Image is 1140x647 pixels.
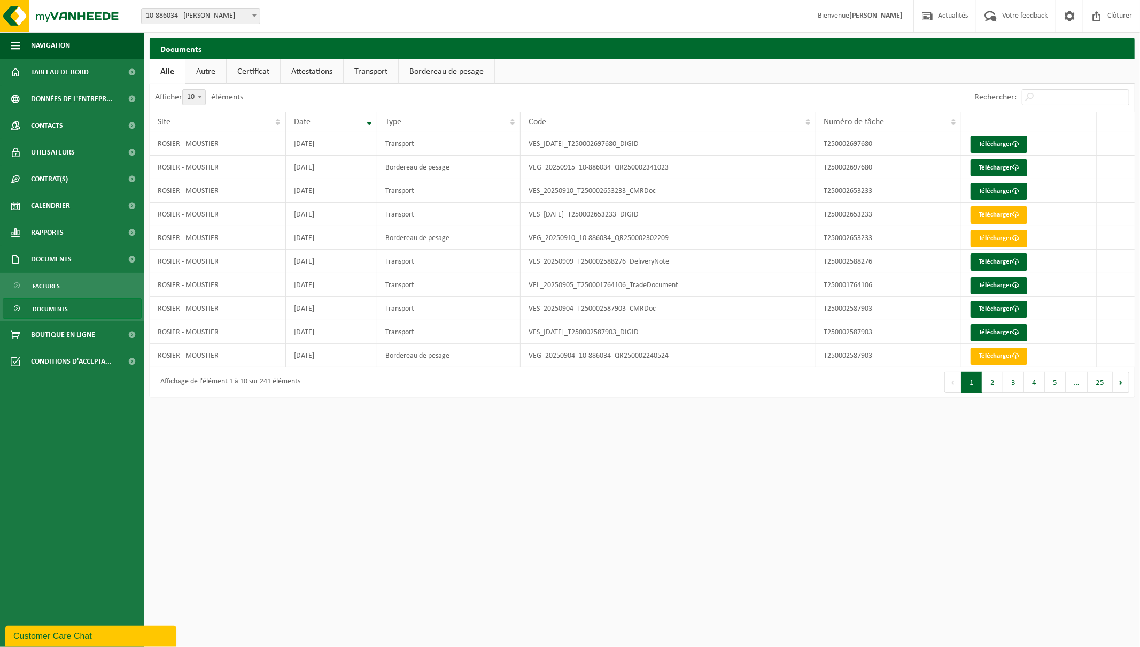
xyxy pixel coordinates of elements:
span: Factures [33,276,60,296]
td: VEG_20250910_10-886034_QR250002302209 [521,226,816,250]
td: [DATE] [286,156,377,179]
span: … [1066,372,1088,393]
span: Code [529,118,546,126]
td: Transport [377,203,521,226]
a: Attestations [281,59,343,84]
button: 3 [1003,372,1024,393]
td: [DATE] [286,297,377,320]
td: [DATE] [286,273,377,297]
span: Rapports [31,219,64,246]
td: ROSIER - MOUSTIER [150,344,286,367]
td: ROSIER - MOUSTIER [150,156,286,179]
a: Factures [3,275,142,296]
td: Transport [377,132,521,156]
td: Transport [377,250,521,273]
td: VES_[DATE]_T250002697680_DIGID [521,132,816,156]
span: Données de l'entrepr... [31,86,113,112]
td: [DATE] [286,226,377,250]
td: [DATE] [286,203,377,226]
td: VES_20250910_T250002653233_CMRDoc [521,179,816,203]
a: Télécharger [971,253,1027,271]
a: Bordereau de pesage [399,59,494,84]
a: Télécharger [971,183,1027,200]
button: 5 [1045,372,1066,393]
td: T250002653233 [816,179,961,203]
h2: Documents [150,38,1135,59]
td: VEG_20250904_10-886034_QR250002240524 [521,344,816,367]
iframe: chat widget [5,623,179,647]
span: Contrat(s) [31,166,68,192]
a: Télécharger [971,348,1027,365]
td: Bordereau de pesage [377,344,521,367]
td: T250002587903 [816,297,961,320]
strong: [PERSON_NAME] [849,12,903,20]
span: 10-886034 - ROSIER - MOUSTIER [141,8,260,24]
a: Alle [150,59,185,84]
td: T250002697680 [816,132,961,156]
span: Date [294,118,311,126]
button: Next [1113,372,1129,393]
td: Transport [377,320,521,344]
span: 10-886034 - ROSIER - MOUSTIER [142,9,260,24]
td: T250002587903 [816,320,961,344]
td: VEG_20250915_10-886034_QR250002341023 [521,156,816,179]
td: [DATE] [286,250,377,273]
span: Utilisateurs [31,139,75,166]
a: Transport [344,59,398,84]
span: Calendrier [31,192,70,219]
a: Certificat [227,59,280,84]
td: T250002697680 [816,156,961,179]
span: Contacts [31,112,63,139]
td: Bordereau de pesage [377,226,521,250]
td: [DATE] [286,132,377,156]
label: Rechercher: [974,94,1017,102]
td: Transport [377,273,521,297]
span: Conditions d'accepta... [31,348,112,375]
td: T250002653233 [816,226,961,250]
a: Télécharger [971,277,1027,294]
button: 1 [961,372,982,393]
button: 2 [982,372,1003,393]
td: Bordereau de pesage [377,156,521,179]
span: 10 [183,90,205,105]
td: [DATE] [286,344,377,367]
div: Affichage de l'élément 1 à 10 sur 241 éléments [155,373,300,392]
td: Transport [377,297,521,320]
a: Télécharger [971,206,1027,224]
td: [DATE] [286,320,377,344]
td: ROSIER - MOUSTIER [150,226,286,250]
span: Type [385,118,401,126]
td: T250001764106 [816,273,961,297]
td: ROSIER - MOUSTIER [150,179,286,203]
td: ROSIER - MOUSTIER [150,273,286,297]
button: 25 [1088,372,1113,393]
td: ROSIER - MOUSTIER [150,297,286,320]
td: ROSIER - MOUSTIER [150,203,286,226]
button: 4 [1024,372,1045,393]
label: Afficher éléments [155,93,243,102]
a: Documents [3,298,142,319]
td: VES_20250909_T250002588276_DeliveryNote [521,250,816,273]
span: 10 [182,89,206,105]
a: Télécharger [971,301,1027,318]
button: Previous [944,372,961,393]
td: VES_20250904_T250002587903_CMRDoc [521,297,816,320]
td: ROSIER - MOUSTIER [150,132,286,156]
a: Autre [185,59,226,84]
td: VES_[DATE]_T250002587903_DIGID [521,320,816,344]
span: Site [158,118,170,126]
span: Tableau de bord [31,59,89,86]
td: ROSIER - MOUSTIER [150,320,286,344]
td: ROSIER - MOUSTIER [150,250,286,273]
span: Documents [33,299,68,319]
td: VES_[DATE]_T250002653233_DIGID [521,203,816,226]
a: Télécharger [971,324,1027,341]
a: Télécharger [971,230,1027,247]
td: T250002588276 [816,250,961,273]
td: VEL_20250905_T250001764106_TradeDocument [521,273,816,297]
span: Boutique en ligne [31,321,95,348]
span: Navigation [31,32,70,59]
span: Documents [31,246,72,273]
span: Numéro de tâche [824,118,885,126]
